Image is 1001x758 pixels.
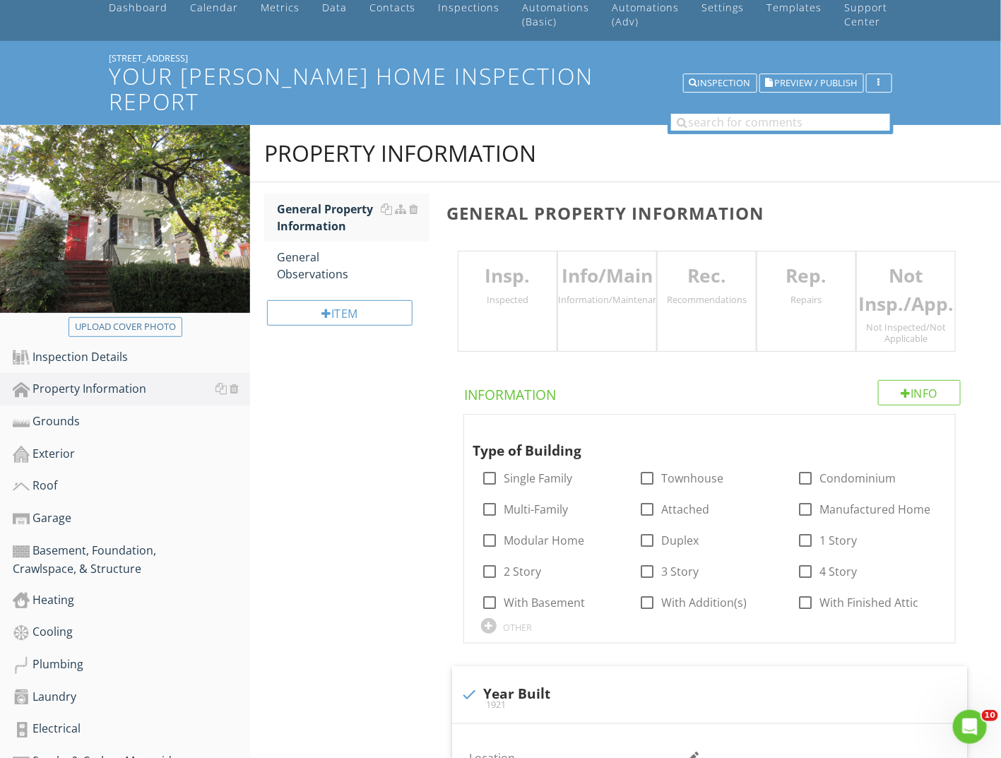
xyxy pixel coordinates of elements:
p: Info/Main [558,262,656,290]
label: Manufactured Home [819,502,930,516]
label: Duplex [662,533,699,547]
div: 1921 [461,699,959,710]
div: Basement, Foundation, Crawlspace, & Structure [13,542,250,577]
div: Recommendations [658,294,756,305]
div: Upload cover photo [75,320,176,334]
label: With Finished Attic [819,596,918,610]
label: With Addition(s) [662,596,747,610]
div: Automations (Basic) [523,1,590,28]
a: Inspection [683,76,757,88]
div: Roof [13,477,250,495]
div: General Observations [277,249,430,283]
label: Single Family [504,471,572,485]
div: Item [267,300,413,326]
div: Information/Maintenance [558,294,656,305]
p: Rec. [658,262,756,290]
h3: General Property Information [446,203,978,223]
div: Heating [13,591,250,610]
label: 4 Story [819,564,857,579]
p: Rep. [757,262,855,290]
a: Preview / Publish [759,76,864,88]
div: Contacts [369,1,416,14]
div: Templates [767,1,822,14]
div: Inspection [689,78,751,88]
div: Property Information [264,139,536,167]
div: Inspections [439,1,500,14]
div: Dashboard [109,1,167,14]
div: Data [322,1,347,14]
div: Inspected [458,294,557,305]
div: Metrics [261,1,300,14]
label: Modular Home [504,533,584,547]
div: Info [878,380,961,405]
label: 2 Story [504,564,541,579]
div: Inspection Details [13,348,250,367]
div: Repairs [757,294,855,305]
label: Attached [662,502,710,516]
div: Grounds [13,413,250,431]
input: search for comments [671,114,890,131]
label: With Basement [504,596,585,610]
div: [STREET_ADDRESS] [109,52,892,64]
div: Plumbing [13,656,250,674]
div: Type of Building [473,420,923,461]
label: Condominium [819,471,896,485]
p: Insp. [458,262,557,290]
div: Laundry [13,688,250,706]
button: Preview / Publish [759,73,864,93]
label: Multi-Family [504,502,568,516]
h1: Your [PERSON_NAME] Home Inspection Report [109,64,892,113]
div: OTHER [503,622,532,633]
p: Not Insp./App. [857,262,955,318]
div: Automations (Adv) [612,1,680,28]
div: General Property Information [277,201,430,235]
button: Upload cover photo [69,317,182,337]
div: Electrical [13,720,250,738]
button: Inspection [683,73,757,93]
label: Townhouse [662,471,724,485]
div: Cooling [13,623,250,641]
label: 1 Story [819,533,857,547]
div: Garage [13,509,250,528]
label: 3 Story [662,564,699,579]
div: Exterior [13,445,250,463]
h4: Information [464,380,961,404]
div: Support Center [845,1,888,28]
div: Calendar [190,1,238,14]
span: 10 [982,710,998,721]
div: Not Inspected/Not Applicable [857,321,955,344]
iframe: Intercom live chat [953,710,987,744]
div: Settings [702,1,745,14]
span: Preview / Publish [775,78,858,88]
div: Property Information [13,380,250,398]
